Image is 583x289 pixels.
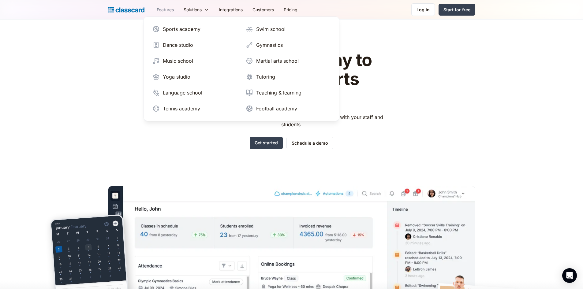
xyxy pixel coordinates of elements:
[243,55,333,67] a: Martial arts school
[250,137,283,149] a: Get started
[163,25,200,33] div: Sports academy
[256,89,301,96] div: Teaching & learning
[150,71,240,83] a: Yoga studio
[256,41,283,49] div: Gymnastics
[417,6,430,13] div: Log in
[163,57,193,65] div: Music school
[163,105,200,112] div: Tennis academy
[152,3,179,17] a: Features
[150,23,240,35] a: Sports academy
[256,73,275,80] div: Tutoring
[256,57,299,65] div: Martial arts school
[150,55,240,67] a: Music school
[144,17,339,121] nav: Solutions
[256,105,297,112] div: Football academy
[243,23,333,35] a: Swim school
[150,102,240,115] a: Tennis academy
[108,6,144,14] a: home
[163,73,190,80] div: Yoga studio
[411,3,435,16] a: Log in
[179,3,214,17] div: Solutions
[562,268,577,283] div: Open Intercom Messenger
[163,41,193,49] div: Dance studio
[243,39,333,51] a: Gymnastics
[248,3,279,17] a: Customers
[184,6,202,13] div: Solutions
[439,4,475,16] a: Start for free
[214,3,248,17] a: Integrations
[163,89,202,96] div: Language school
[286,137,333,149] a: Schedule a demo
[279,3,302,17] a: Pricing
[150,39,240,51] a: Dance studio
[243,87,333,99] a: Teaching & learning
[443,6,470,13] div: Start for free
[256,25,286,33] div: Swim school
[243,71,333,83] a: Tutoring
[150,87,240,99] a: Language school
[243,102,333,115] a: Football academy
